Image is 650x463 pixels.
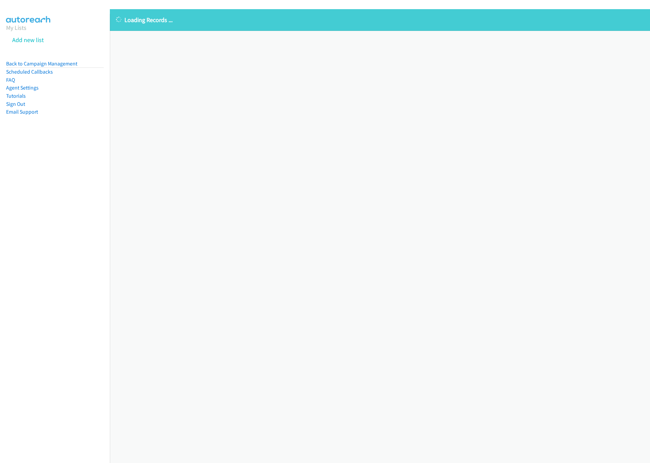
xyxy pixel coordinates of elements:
a: Scheduled Callbacks [6,69,53,75]
a: Sign Out [6,101,25,107]
a: My Lists [6,24,26,32]
a: Email Support [6,109,38,115]
a: Tutorials [6,93,26,99]
a: Add new list [12,36,44,44]
a: Agent Settings [6,84,39,91]
a: FAQ [6,77,15,83]
p: Loading Records ... [116,15,644,24]
a: Back to Campaign Management [6,60,77,67]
